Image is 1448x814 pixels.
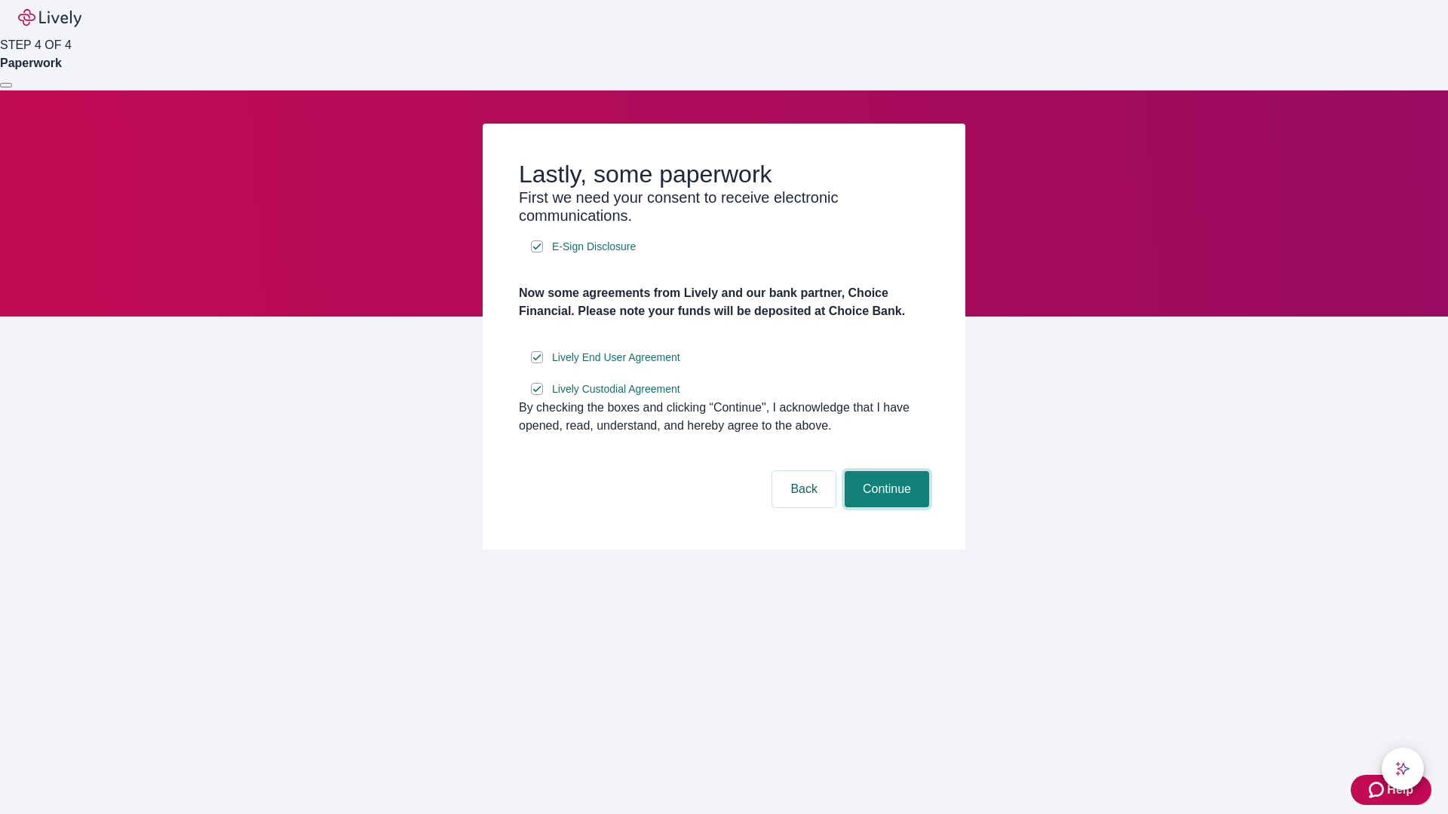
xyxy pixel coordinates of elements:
[549,348,683,367] a: e-sign disclosure document
[1387,781,1413,799] span: Help
[549,237,639,256] a: e-sign disclosure document
[519,160,929,188] h2: Lastly, some paperwork
[519,284,929,320] h4: Now some agreements from Lively and our bank partner, Choice Financial. Please note your funds wi...
[1351,775,1431,805] button: Zendesk support iconHelp
[552,239,636,255] span: E-Sign Disclosure
[18,9,81,27] img: Lively
[552,350,680,366] span: Lively End User Agreement
[519,399,929,435] div: By checking the boxes and clicking “Continue", I acknowledge that I have opened, read, understand...
[1395,761,1410,776] svg: Lively AI Assistant
[772,471,836,507] button: Back
[549,380,683,399] a: e-sign disclosure document
[1369,781,1387,799] svg: Zendesk support icon
[552,381,680,397] span: Lively Custodial Agreement
[1382,748,1424,790] button: chat
[519,188,929,225] h3: First we need your consent to receive electronic communications.
[845,471,929,507] button: Continue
